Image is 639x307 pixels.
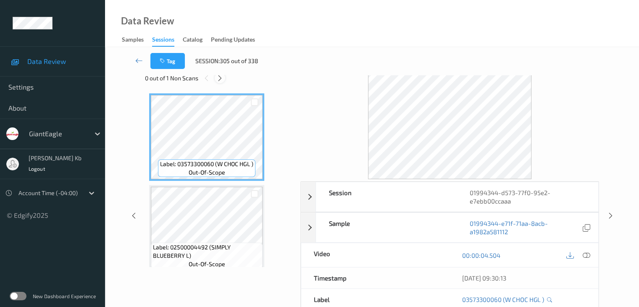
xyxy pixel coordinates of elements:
span: out-of-scope [189,168,225,177]
div: [DATE] 09:30:13 [462,274,586,282]
span: Label: 03573300060 (W CHOC HGL ) [160,160,253,168]
a: 00:00:04.504 [462,251,500,259]
span: 305 out of 338 [220,57,258,65]
div: 01994344-d573-77f0-95e2-e7ebb00ccaaa [457,182,598,212]
div: Session01994344-d573-77f0-95e2-e7ebb00ccaaa [301,182,599,212]
span: Label: 02500004492 (SIMPLY BLUEBERRY L) [153,243,260,260]
a: Pending Updates [211,34,263,46]
a: Sessions [152,34,183,47]
button: Tag [150,53,185,69]
div: Timestamp [301,267,450,288]
a: 01994344-e71f-71aa-8acb-a1982a581112 [470,219,581,236]
div: Session [316,182,457,212]
span: out-of-scope [189,260,225,268]
div: Sessions [152,35,174,47]
a: Samples [122,34,152,46]
div: Catalog [183,35,202,46]
div: Data Review [121,17,174,25]
div: Video [301,243,450,267]
div: 0 out of 1 Non Scans [145,73,295,83]
div: Sample [316,213,457,242]
div: Samples [122,35,144,46]
a: Catalog [183,34,211,46]
div: Pending Updates [211,35,255,46]
span: Session: [195,57,220,65]
div: Sample01994344-e71f-71aa-8acb-a1982a581112 [301,212,599,243]
a: 03573300060 (W CHOC HGL ) [462,295,544,304]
